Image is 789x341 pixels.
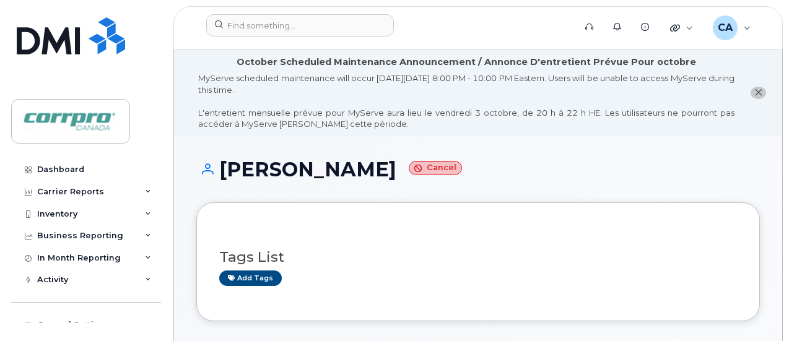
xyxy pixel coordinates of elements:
[237,56,696,69] div: October Scheduled Maintenance Announcement / Annonce D'entretient Prévue Pour octobre
[751,87,766,100] button: close notification
[219,270,282,286] a: Add tags
[219,249,737,265] h3: Tags List
[409,161,462,175] small: Cancel
[196,158,760,180] h1: [PERSON_NAME]
[198,72,735,130] div: MyServe scheduled maintenance will occur [DATE][DATE] 8:00 PM - 10:00 PM Eastern. Users will be u...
